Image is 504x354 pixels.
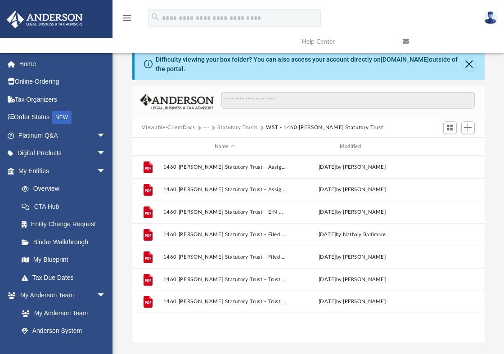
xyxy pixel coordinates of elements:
a: Tax Due Dates [13,269,119,287]
div: [DATE] by [PERSON_NAME] [290,276,414,284]
a: Order StatusNEW [6,108,119,127]
img: Anderson Advisors Platinum Portal [4,11,85,28]
div: [DATE] by Nathaly Baltimore [290,231,414,239]
a: My Anderson Team [13,304,110,322]
a: [DOMAIN_NAME] [381,56,429,63]
span: arrow_drop_down [97,287,115,305]
button: Switch to Grid View [443,121,457,134]
button: 1460 [PERSON_NAME] Statutory Trust - Trust Agreement.pdf [163,299,286,305]
div: [DATE] by [PERSON_NAME] [290,253,414,261]
div: [DATE] by [PERSON_NAME] [290,298,414,306]
button: 1460 [PERSON_NAME] Statutory Trust - Filed WY Trust Certificate.pdf [163,254,286,260]
button: Viewable-ClientDocs [142,124,195,132]
a: menu [121,17,132,23]
div: Modified [290,143,414,151]
a: Entity Change Request [13,215,119,233]
button: Close [463,58,475,71]
i: menu [121,13,132,23]
span: arrow_drop_down [97,162,115,180]
a: My Entitiesarrow_drop_down [6,162,119,180]
a: Digital Productsarrow_drop_down [6,144,119,162]
button: 1460 [PERSON_NAME] Statutory Trust - Assignment of Interest.pdf [163,187,286,193]
div: [DATE] by [PERSON_NAME] [290,163,414,171]
div: [DATE] by [PERSON_NAME] [290,186,414,194]
a: Overview [13,180,119,198]
a: My Anderson Teamarrow_drop_down [6,287,115,305]
button: ··· [203,124,209,132]
a: Tax Organizers [6,90,119,108]
button: 1460 [PERSON_NAME] Statutory Trust - Trust Agreement - DocuSigned.pdf [163,277,286,282]
a: Online Ordering [6,73,119,91]
i: search [150,12,160,22]
button: 1460 [PERSON_NAME] Statutory Trust - Assignment of Interest - DocuSigned.pdf [163,164,286,170]
div: grid [132,156,485,342]
div: Difficulty viewing your box folder? You can also access your account directly on outside of the p... [156,55,463,74]
a: Platinum Q&Aarrow_drop_down [6,126,119,144]
button: WST - 1460 [PERSON_NAME] Statutory Trust [266,124,383,132]
a: My Blueprint [13,251,115,269]
div: id [418,143,481,151]
div: NEW [52,111,72,124]
img: User Pic [484,11,497,24]
button: 1460 [PERSON_NAME] Statutory Trust - Filed CA Trust Certificate.pdf [163,232,286,237]
a: Help Center [295,24,396,59]
div: Name [162,143,286,151]
input: Search files and folders [221,92,474,109]
button: Add [461,121,475,134]
span: arrow_drop_down [97,144,115,163]
button: Statutory Trusts [217,124,257,132]
div: id [136,143,158,151]
div: [DATE] by [PERSON_NAME] [290,208,414,216]
a: CTA Hub [13,197,119,215]
a: Home [6,55,119,73]
span: arrow_drop_down [97,126,115,145]
a: Anderson System [13,322,115,340]
a: Binder Walkthrough [13,233,119,251]
button: 1460 [PERSON_NAME] Statutory Trust - EIN Notice.pdf [163,209,286,215]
